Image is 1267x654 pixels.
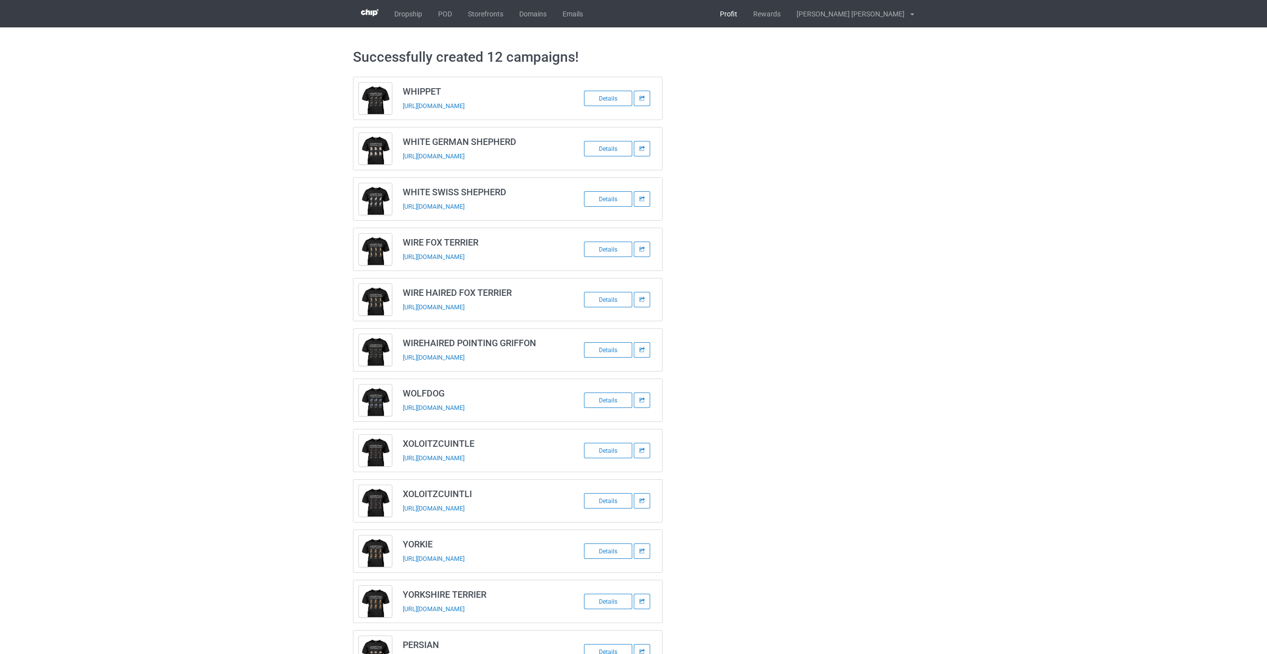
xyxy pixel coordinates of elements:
h3: WHITE GERMAN SHEPHERD [403,136,560,147]
h3: WOLFDOG [403,388,560,399]
a: [URL][DOMAIN_NAME] [403,555,464,562]
a: [URL][DOMAIN_NAME] [403,102,464,110]
a: [URL][DOMAIN_NAME] [403,454,464,462]
a: Details [584,195,634,203]
div: Details [584,141,632,156]
div: Details [584,493,632,509]
div: Details [584,594,632,609]
a: Details [584,94,634,102]
div: [PERSON_NAME] [PERSON_NAME] [789,1,905,26]
h3: XOLOITZCUINTLI [403,488,560,500]
h3: WIRE HAIRED FOX TERRIER [403,287,560,298]
h3: WIREHAIRED POINTING GRIFFON [403,337,560,349]
h1: Successfully created 12 campaigns! [353,48,914,66]
a: [URL][DOMAIN_NAME] [403,354,464,361]
a: Details [584,295,634,303]
a: [URL][DOMAIN_NAME] [403,605,464,613]
h3: WHIPPET [403,86,560,97]
a: Details [584,497,634,505]
div: Details [584,342,632,358]
a: [URL][DOMAIN_NAME] [403,203,464,210]
div: Details [584,392,632,408]
div: Details [584,242,632,257]
div: Details [584,443,632,458]
a: Details [584,346,634,354]
h3: YORKIE [403,538,560,550]
div: Details [584,191,632,207]
div: Details [584,91,632,106]
a: [URL][DOMAIN_NAME] [403,152,464,160]
h3: XOLOITZCUINTLE [403,438,560,449]
a: Details [584,597,634,605]
a: [URL][DOMAIN_NAME] [403,505,464,512]
a: [URL][DOMAIN_NAME] [403,404,464,411]
a: Details [584,245,634,253]
a: [URL][DOMAIN_NAME] [403,253,464,261]
div: Details [584,543,632,559]
a: [URL][DOMAIN_NAME] [403,303,464,311]
a: Details [584,446,634,454]
h3: YORKSHIRE TERRIER [403,589,560,600]
img: 3d383065fc803cdd16c62507c020ddf8.png [361,9,378,16]
a: Details [584,144,634,152]
a: Details [584,396,634,404]
a: Details [584,547,634,555]
h3: PERSIAN [403,639,560,651]
h3: WHITE SWISS SHEPHERD [403,186,560,198]
div: Details [584,292,632,307]
h3: WIRE FOX TERRIER [403,237,560,248]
